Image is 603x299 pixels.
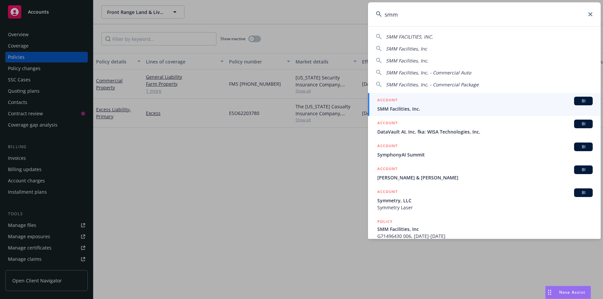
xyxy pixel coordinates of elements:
[377,197,593,204] span: Symmetry, LLC
[559,289,585,295] span: Nova Assist
[386,81,479,88] span: SMM Facilities, Inc. - Commercial Package
[377,233,593,240] span: G71496430 006, [DATE]-[DATE]
[386,46,427,52] span: SMM Facilities, Inc
[386,69,471,76] span: SMM Facilities, Inc. - Commercial Auto
[386,34,433,40] span: SMM FACILITIES, INC.
[545,286,591,299] button: Nova Assist
[368,2,601,26] input: Search...
[368,215,601,243] a: POLICYSMM Facilities, IncG71496430 006, [DATE]-[DATE]
[377,174,593,181] span: [PERSON_NAME] & [PERSON_NAME]
[377,120,398,128] h5: ACCOUNT
[577,144,590,150] span: BI
[377,188,398,196] h5: ACCOUNT
[377,204,593,211] span: Symmetry Laser
[368,139,601,162] a: ACCOUNTBISymphonyAI Summit
[377,226,593,233] span: SMM Facilities, Inc
[368,116,601,139] a: ACCOUNTBIDataVault AI, Inc. fka: WISA Technologies, Inc.
[368,185,601,215] a: ACCOUNTBISymmetry, LLCSymmetry Laser
[377,97,398,105] h5: ACCOUNT
[377,151,593,158] span: SymphonyAI Summit
[577,98,590,104] span: BI
[545,286,554,299] div: Drag to move
[577,190,590,196] span: BI
[368,93,601,116] a: ACCOUNTBISMM Facilities, Inc.
[377,165,398,173] h5: ACCOUNT
[377,218,393,225] h5: POLICY
[386,57,428,64] span: SMM Facilities, Inc.
[368,162,601,185] a: ACCOUNTBI[PERSON_NAME] & [PERSON_NAME]
[377,105,593,112] span: SMM Facilities, Inc.
[377,143,398,150] h5: ACCOUNT
[577,167,590,173] span: BI
[577,121,590,127] span: BI
[377,128,593,135] span: DataVault AI, Inc. fka: WISA Technologies, Inc.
